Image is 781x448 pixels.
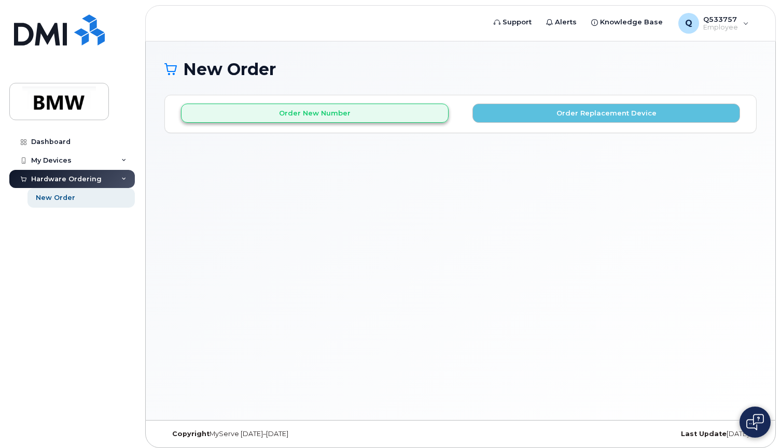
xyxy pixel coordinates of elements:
[181,104,449,123] button: Order New Number
[472,104,740,123] button: Order Replacement Device
[164,430,362,438] div: MyServe [DATE]–[DATE]
[746,414,764,430] img: Open chat
[681,430,727,438] strong: Last Update
[559,430,757,438] div: [DATE]
[172,430,210,438] strong: Copyright
[164,60,757,78] h1: New Order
